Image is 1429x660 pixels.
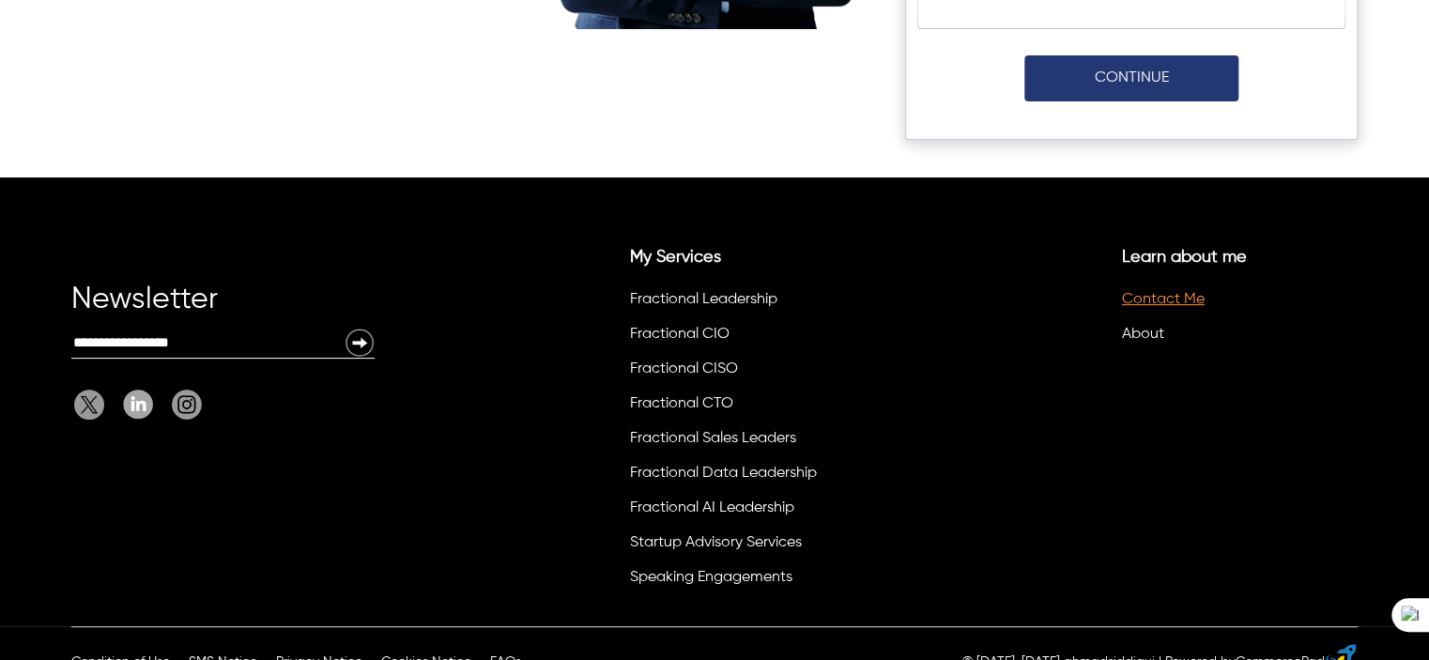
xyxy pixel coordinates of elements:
a: Linkedin [114,390,162,420]
img: Newsletter Submit [345,328,375,358]
li: Fractional Leadership [627,285,856,320]
a: Learn about me [1122,249,1247,266]
li: Speaking Engagements [627,563,856,598]
img: Twitter [74,390,104,420]
a: Fractional Leadership [630,292,777,307]
li: Fractional Data Leadership [627,459,856,494]
li: About [1119,320,1348,355]
a: My Services [630,249,721,266]
img: Instagram [172,390,202,420]
div: Newsletter [71,290,374,328]
li: Fractional CTO [627,390,856,424]
a: Fractional Data Leadership [630,466,817,481]
a: About [1122,327,1164,342]
a: Contact Me [1122,292,1205,307]
li: Fractional AI Leadership [627,494,856,529]
a: Fractional CTO [630,396,733,411]
li: Fractional CIO [627,320,856,355]
a: Twitter [74,390,114,420]
button: Continue [1024,55,1238,101]
a: Speaking Engagements [630,570,792,585]
li: Fractional Sales Leaders [627,424,856,459]
a: Startup Advisory Services [630,535,802,550]
a: Fractional CISO [630,361,738,376]
a: Fractional Sales Leaders [630,431,796,446]
a: Fractional CIO [630,327,730,342]
img: Linkedin [123,390,153,419]
li: Startup Advisory Services [627,529,856,563]
li: Contact Me [1119,285,1348,320]
a: Fractional AI Leadership [630,500,794,515]
li: Fractional CISO [627,355,856,390]
a: Instagram [162,390,202,420]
